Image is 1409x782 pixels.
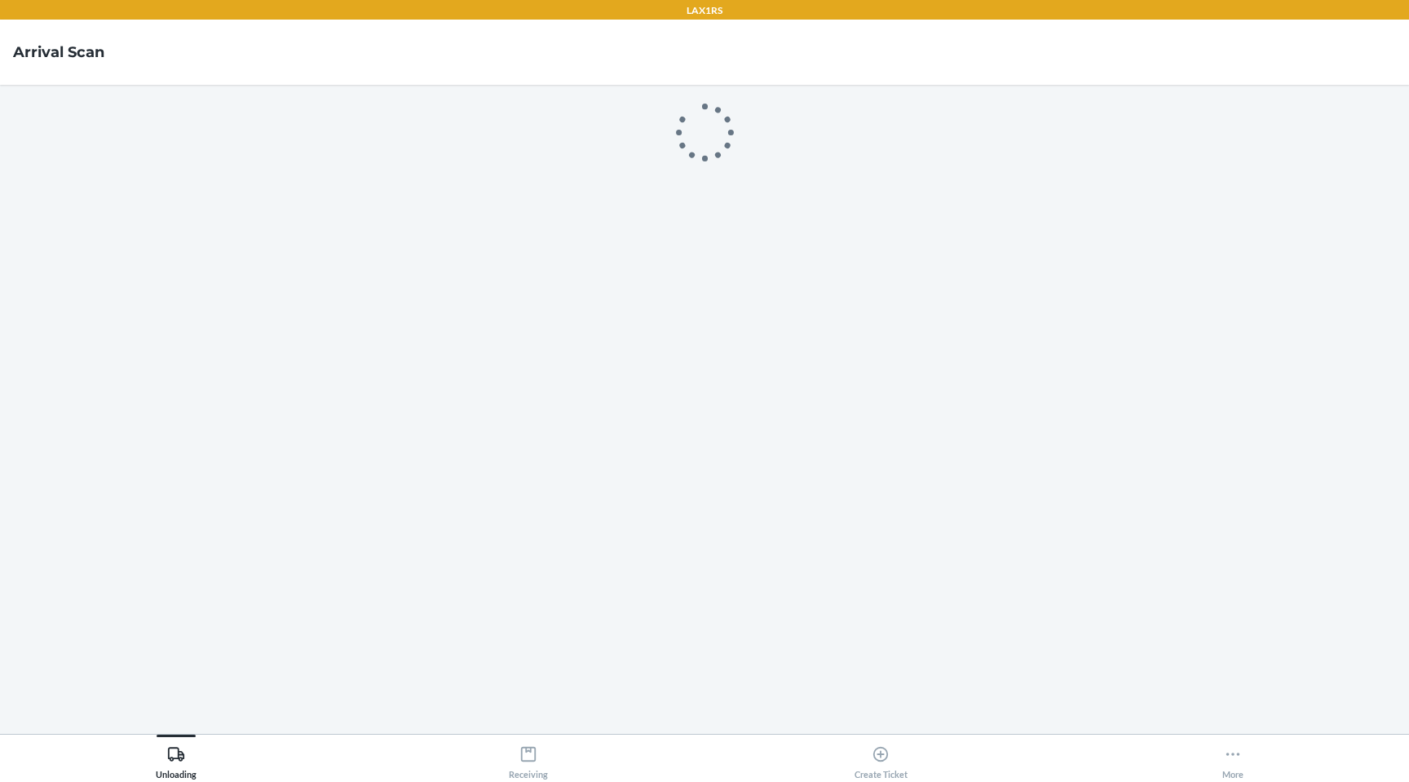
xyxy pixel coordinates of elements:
div: Create Ticket [855,739,908,780]
div: Unloading [156,739,197,780]
div: Receiving [509,739,548,780]
p: LAX1RS [687,3,722,18]
button: More [1057,735,1409,780]
button: Create Ticket [704,735,1057,780]
div: More [1222,739,1243,780]
h4: Arrival Scan [13,42,104,63]
button: Receiving [352,735,704,780]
